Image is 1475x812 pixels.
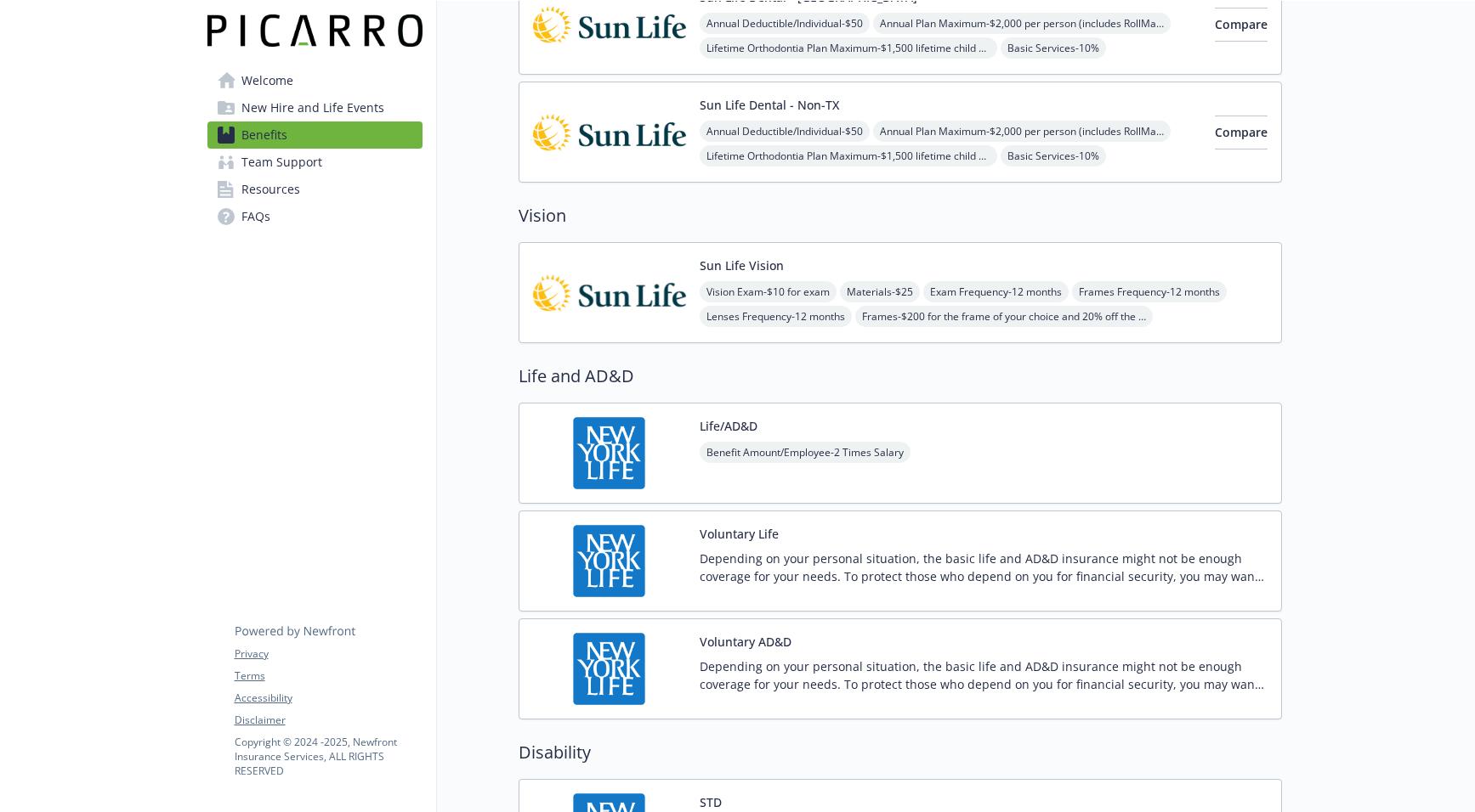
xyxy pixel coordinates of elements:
[235,646,422,662] a: Privacy
[700,37,997,59] span: Lifetime Orthodontia Plan Maximum - $1,500 lifetime child and adult
[700,525,779,543] button: Voluntary Life
[873,13,1171,34] span: Annual Plan Maximum - $2,000 per person (includes RollMax)
[1215,8,1268,42] button: Compare
[700,442,911,463] span: Benefit Amount/Employee - 2 Times Salary
[241,176,300,203] span: Resources
[235,713,422,728] a: Disclaimer
[235,668,422,684] a: Terms
[700,96,839,114] button: Sun Life Dental - Non-TX
[519,364,1282,389] h2: Life and AD&D
[855,306,1153,327] span: Frames - $200 for the frame of your choice and 20% off the amount over your allowance, $110 allow...
[1215,124,1268,140] span: Compare
[700,281,837,302] span: Vision Exam - $10 for exam
[533,96,686,168] img: Sun Life Financial carrier logo
[1215,116,1268,149] button: Compare
[700,145,997,166] span: Lifetime Orthodontia Plan Maximum - $1,500 lifetime child and adult
[700,13,870,34] span: Annual Deductible/Individual - $50
[235,735,422,778] p: Copyright © 2024 - 2025 , Newfront Insurance Services, ALL RIGHTS RESERVED
[840,281,920,302] span: Materials - $25
[700,657,1268,693] p: Depending on your personal situation, the basic life and AD&D insurance might not be enough cover...
[235,691,422,706] a: Accessibility
[207,67,423,94] a: Welcome
[533,417,686,489] img: New York Life Insurance Company carrier logo
[700,550,1268,585] p: Depending on your personal situation, the basic life and AD&D insurance might not be enough cover...
[700,121,870,142] span: Annual Deductible/Individual - $50
[519,740,1282,765] h2: Disability
[700,306,852,327] span: Lenses Frequency - 12 months
[207,121,423,149] a: Benefits
[241,121,287,149] span: Benefits
[241,203,270,230] span: FAQs
[700,633,791,651] button: Voluntary AD&D
[241,94,384,121] span: New Hire and Life Events
[533,257,686,329] img: Sun Life Financial carrier logo
[700,793,722,811] button: STD
[207,94,423,121] a: New Hire and Life Events
[1072,281,1227,302] span: Frames Frequency - 12 months
[700,417,757,435] button: Life/AD&D
[873,121,1171,142] span: Annual Plan Maximum - $2,000 per person (includes RollMax)
[207,149,423,176] a: Team Support
[207,203,423,230] a: FAQs
[241,149,322,176] span: Team Support
[207,176,423,203] a: Resources
[1001,145,1106,166] span: Basic Services - 10%
[923,281,1069,302] span: Exam Frequency - 12 months
[700,257,784,274] button: Sun Life Vision
[533,633,686,705] img: New York Life Insurance Company carrier logo
[533,525,686,597] img: New York Life Insurance Company carrier logo
[241,67,293,94] span: Welcome
[519,203,1282,228] h2: Vision
[1001,37,1106,59] span: Basic Services - 10%
[1215,16,1268,32] span: Compare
